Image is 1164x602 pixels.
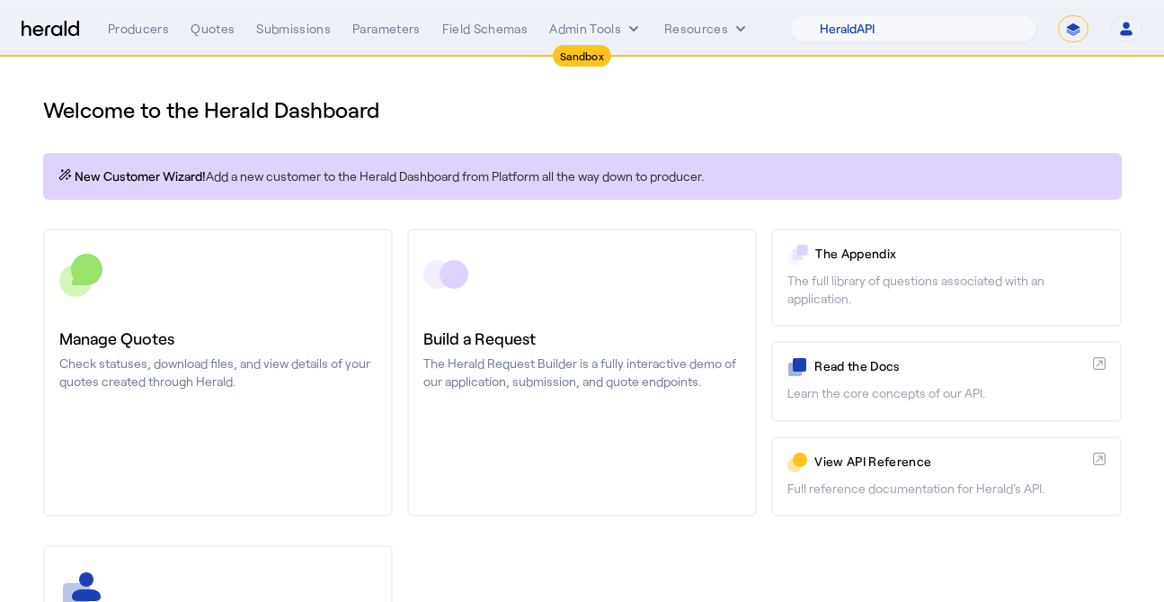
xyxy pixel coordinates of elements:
p: Add a new customer to the Herald Dashboard from Platform all the way down to producer. [58,167,1107,185]
p: Learn the core concepts of our API. [787,384,1105,402]
a: Read the DocsLearn the core concepts of our API. [771,341,1121,421]
p: Check statuses, download files, and view details of your quotes created through Herald. [59,355,377,391]
a: View API ReferenceFull reference documentation for Herald's API. [771,436,1121,517]
span: New Customer Wizard! [75,167,206,185]
p: Read the Docs [814,357,1085,375]
button: Resources dropdown menu [664,20,750,38]
a: Manage QuotesCheck statuses, download files, and view details of your quotes created through Herald. [43,229,393,517]
p: Full reference documentation for Herald's API. [787,480,1105,498]
img: Herald Logo [22,21,79,38]
h1: Welcome to the Herald Dashboard [43,95,1122,124]
button: internal dropdown menu [549,20,643,38]
h3: Manage Quotes [59,326,377,351]
p: The full library of questions associated with an application. [787,272,1105,308]
a: The AppendixThe full library of questions associated with an application. [771,229,1121,327]
div: Quotes [191,20,235,38]
div: Producers [108,20,169,38]
p: View API Reference [814,453,1085,471]
a: Build a RequestThe Herald Request Builder is a fully interactive demo of our application, submiss... [407,229,757,517]
h3: Build a Request [423,326,741,351]
p: The Herald Request Builder is a fully interactive demo of our application, submission, and quote ... [423,355,741,391]
div: Field Schemas [442,20,529,38]
p: The Appendix [815,245,1105,263]
div: Submissions [256,20,331,38]
div: Sandbox [553,45,611,67]
div: Parameters [352,20,421,38]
